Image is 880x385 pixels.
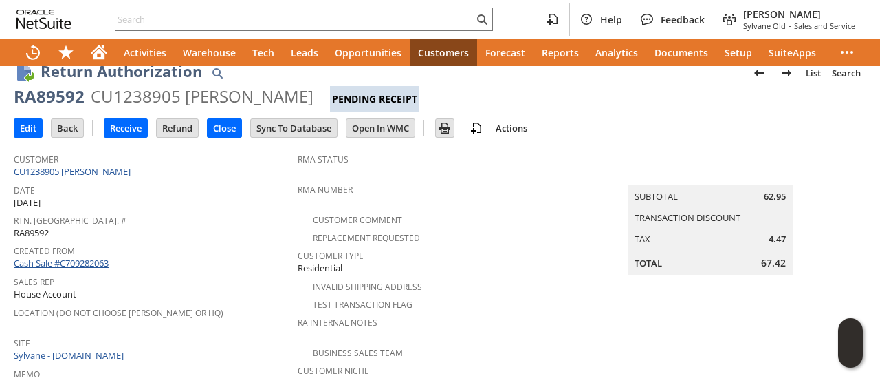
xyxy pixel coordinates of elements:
a: Reports [533,39,587,66]
span: Forecast [485,46,525,59]
img: Previous [751,65,767,81]
input: Open In WMC [346,119,415,137]
a: Tech [244,39,283,66]
caption: Summary [628,163,793,185]
input: Edit [14,119,42,137]
span: Sylvane Old [743,21,786,31]
input: Close [208,119,241,137]
img: add-record.svg [468,120,485,136]
input: Receive [104,119,147,137]
a: Customer Niche [298,365,369,377]
a: Activities [115,39,175,66]
a: Customer Comment [313,214,402,226]
a: Business Sales Team [313,347,403,359]
a: Rtn. [GEOGRAPHIC_DATA]. # [14,215,126,227]
span: Documents [654,46,708,59]
span: [DATE] [14,196,41,209]
span: Reports [542,46,579,59]
a: Sylvane - [DOMAIN_NAME] [14,349,127,362]
span: House Account [14,288,76,301]
img: Next [778,65,795,81]
span: Activities [124,46,166,59]
span: 4.47 [769,233,786,246]
a: Subtotal [635,190,678,202]
span: Oracle Guided Learning Widget. To move around, please hold and drag [838,344,863,368]
div: RA89592 [14,85,85,107]
a: Cash Sale #C709282063 [14,257,109,269]
span: Analytics [595,46,638,59]
span: Help [600,13,622,26]
span: 67.42 [761,256,786,270]
h1: Return Authorization [41,60,202,83]
a: Memo [14,368,40,380]
a: Documents [646,39,716,66]
a: Leads [283,39,327,66]
a: Recent Records [16,39,49,66]
div: CU1238905 [PERSON_NAME] [91,85,313,107]
a: Search [826,62,866,84]
input: Sync To Database [251,119,337,137]
span: Sales and Service [794,21,855,31]
a: Home [82,39,115,66]
a: Analytics [587,39,646,66]
span: - [789,21,791,31]
a: Site [14,337,30,349]
span: Feedback [661,13,705,26]
a: Customer [14,154,58,165]
span: Customers [418,46,469,59]
a: RMA Number [298,184,353,196]
svg: Home [91,44,107,61]
a: Date [14,185,35,196]
span: Residential [298,262,342,275]
a: List [800,62,826,84]
svg: Shortcuts [58,44,74,61]
iframe: Click here to launch Oracle Guided Learning Help Panel [838,318,863,368]
span: 62.95 [764,190,786,203]
span: Opportunities [335,46,401,59]
svg: logo [16,10,71,29]
a: Forecast [477,39,533,66]
div: Shortcuts [49,39,82,66]
a: SuiteApps [760,39,824,66]
span: Tech [252,46,274,59]
span: Warehouse [183,46,236,59]
div: More menus [830,39,863,66]
span: [PERSON_NAME] [743,8,855,21]
input: Print [436,119,454,137]
span: SuiteApps [769,46,816,59]
svg: Search [474,11,490,28]
a: Customer Type [298,250,364,262]
img: Print [437,120,453,136]
a: Transaction Discount [635,211,740,224]
a: Actions [490,122,533,134]
svg: Recent Records [25,44,41,61]
a: Setup [716,39,760,66]
a: Customers [410,39,477,66]
a: RA Internal Notes [298,317,377,329]
img: Quick Find [209,65,225,81]
span: Setup [725,46,752,59]
a: Replacement Requested [313,232,420,244]
input: Refund [157,119,198,137]
a: Test Transaction Flag [313,299,412,311]
a: Warehouse [175,39,244,66]
a: Invalid Shipping Address [313,281,422,293]
a: CU1238905 [PERSON_NAME] [14,165,134,178]
div: Pending Receipt [330,86,419,112]
input: Back [52,119,83,137]
a: Total [635,257,662,269]
a: Created From [14,245,75,257]
a: RMA Status [298,154,349,165]
span: RA89592 [14,227,49,240]
span: Leads [291,46,318,59]
a: Sales Rep [14,276,54,288]
a: Location (Do Not Choose [PERSON_NAME] or HQ) [14,307,223,319]
input: Search [115,11,474,28]
a: Tax [635,233,650,245]
a: Opportunities [327,39,410,66]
